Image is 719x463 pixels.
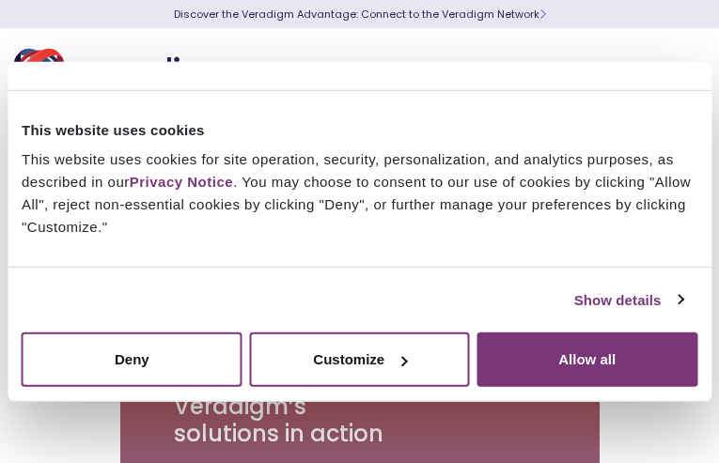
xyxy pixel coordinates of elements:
button: Allow all [477,332,697,387]
a: Discover the Veradigm Advantage: Connect to the Veradigm NetworkLearn More [174,7,546,22]
div: This website uses cookies for site operation, security, personalization, and analytics purposes, ... [22,148,697,239]
a: Privacy Notice [130,174,233,190]
img: Veradigm logo [14,42,240,104]
div: This website uses cookies [22,118,697,141]
button: Deny [22,332,242,387]
button: Toggle Navigation Menu [663,49,691,98]
a: Show details [574,288,683,311]
span: Learn More [539,7,546,22]
button: Customize [249,332,470,387]
h3: Experience Veradigm’s solutions in action [174,366,385,447]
